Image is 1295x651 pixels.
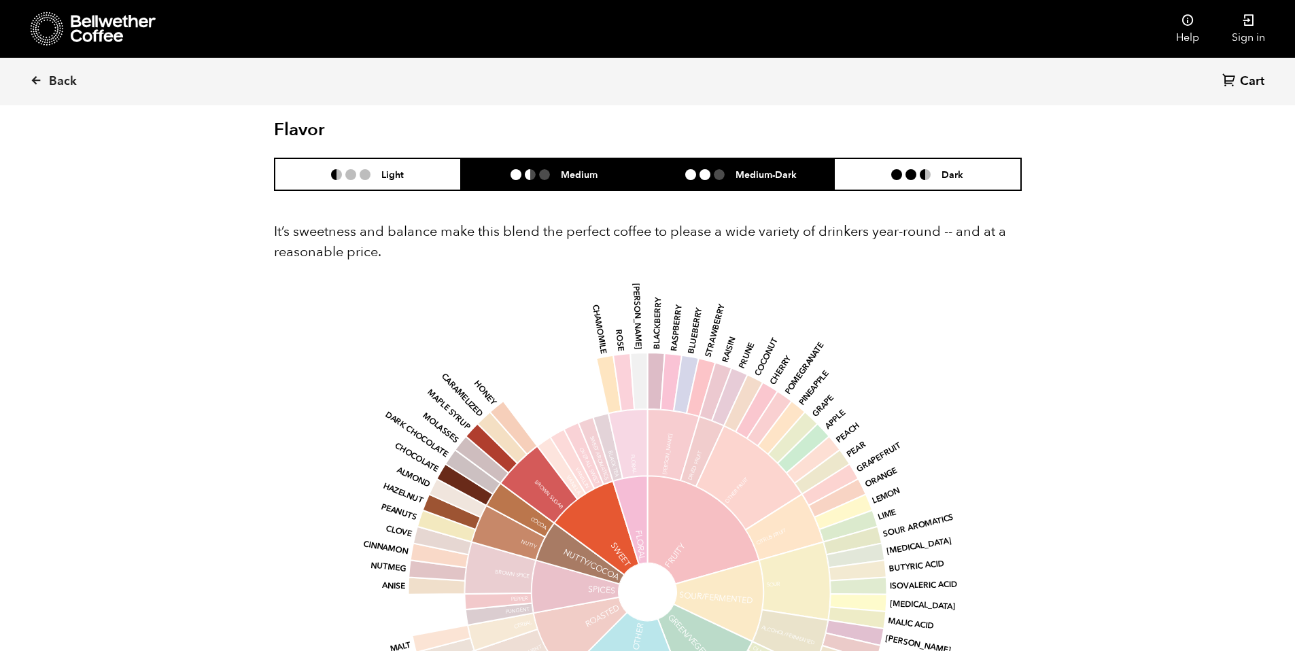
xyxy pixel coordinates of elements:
h6: Dark [942,169,963,180]
h6: Light [381,169,404,180]
p: It’s sweetness and balance make this blend the perfect coffee to please a wide variety of drinker... [274,222,1022,262]
h2: Flavor [274,120,523,141]
h6: Medium-Dark [736,169,797,180]
span: Cart [1240,73,1264,90]
span: Back [49,73,77,90]
a: Cart [1222,73,1268,91]
h6: Medium [561,169,598,180]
